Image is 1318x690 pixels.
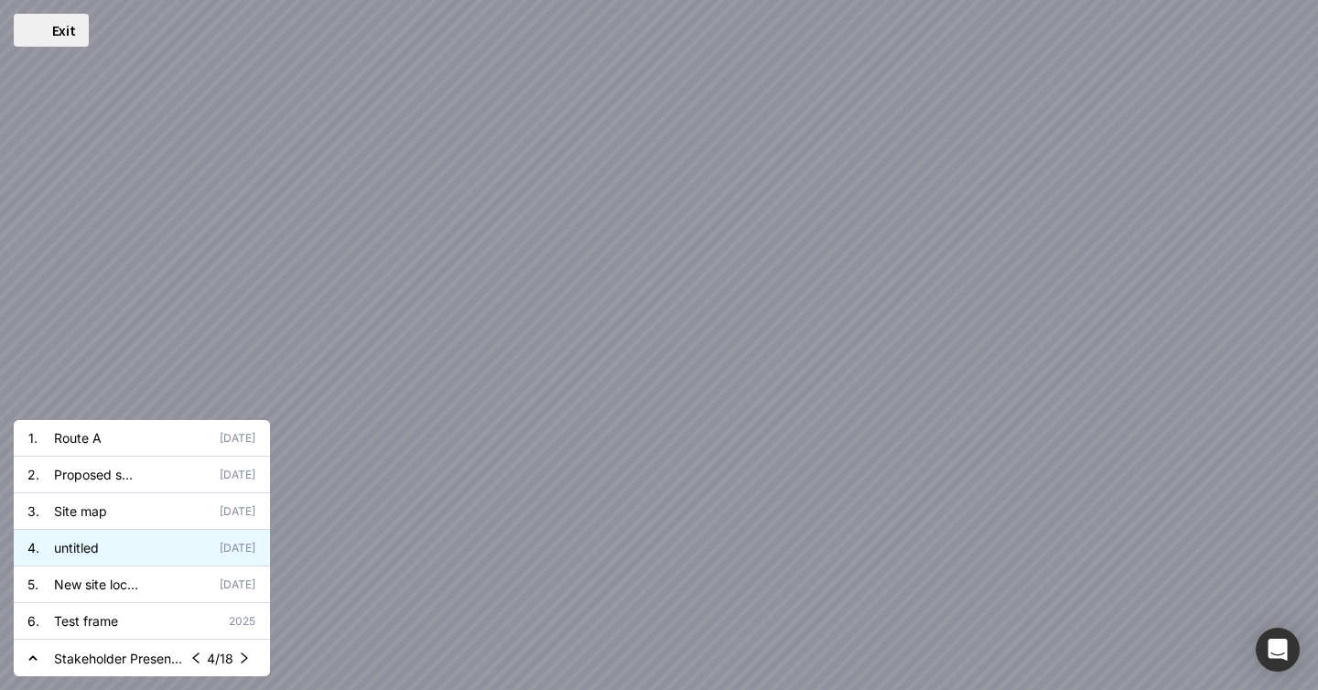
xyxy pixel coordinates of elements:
div: 2. [14,465,52,484]
div: Proposed site [54,465,134,484]
div: Test frame [54,611,118,631]
div: 6. [14,611,52,631]
div: 3. [14,501,52,521]
div: Open Intercom Messenger [1256,628,1300,672]
div: Stakeholder Presentation [54,649,183,668]
span: 4/18 [207,649,233,668]
div: 2025 [132,613,255,630]
div: [DATE] [132,503,255,520]
div: [DATE] [146,577,255,593]
div: [DATE] [135,467,255,483]
div: 5. [14,575,52,594]
div: New site location [54,575,145,594]
button: Exit [14,14,89,47]
div: 1. [14,428,52,447]
div: Exit [48,23,81,38]
div: Site map [54,501,107,521]
div: [DATE] [132,540,255,556]
div: untitled [54,538,99,557]
div: 4. [14,538,52,557]
div: Route A [54,428,102,447]
div: [DATE] [132,430,255,447]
